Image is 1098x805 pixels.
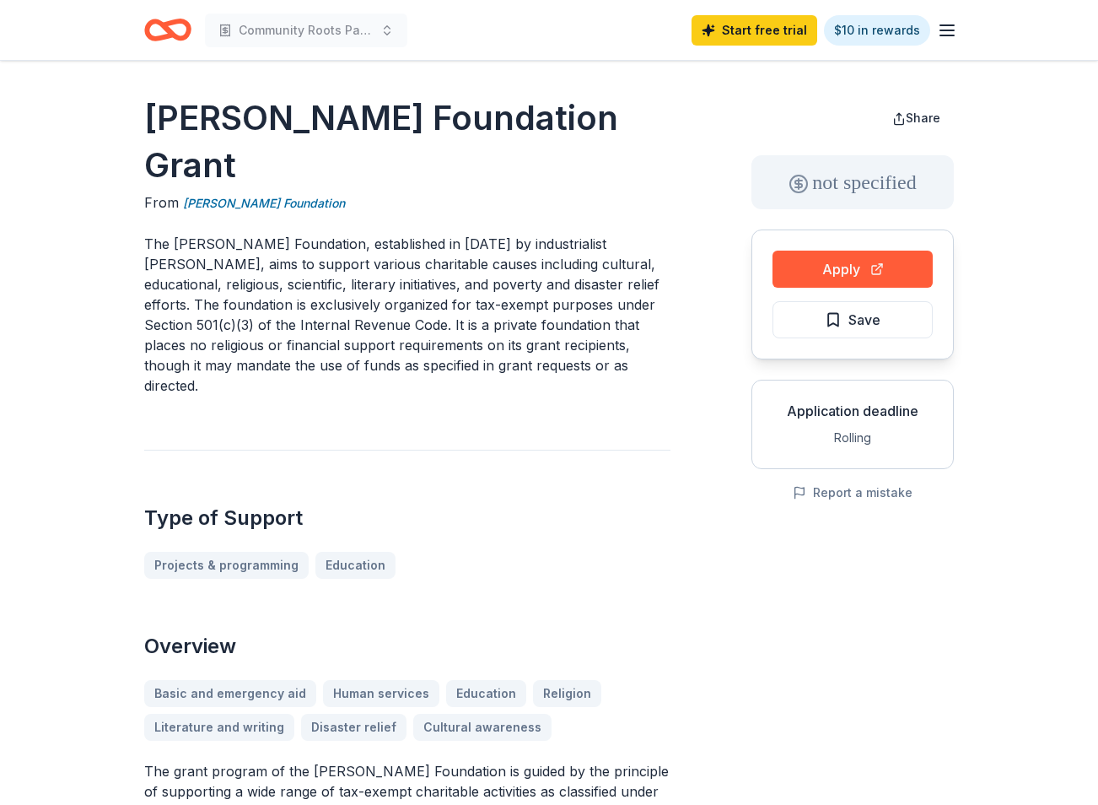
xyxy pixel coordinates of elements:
a: Home [144,10,191,50]
a: [PERSON_NAME] Foundation [183,193,345,213]
button: Share [879,101,954,135]
p: The [PERSON_NAME] Foundation, established in [DATE] by industrialist [PERSON_NAME], aims to suppo... [144,234,670,396]
h1: [PERSON_NAME] Foundation Grant [144,95,670,189]
button: Apply [772,251,933,288]
a: Education [315,552,396,579]
h2: Overview [144,633,670,660]
a: Start free trial [692,15,817,46]
div: From [144,192,670,213]
h2: Type of Support [144,505,670,532]
a: $10 in rewards [824,15,930,46]
button: Report a mistake [793,483,912,503]
span: Save [848,309,880,331]
button: Save [772,301,933,338]
span: Share [906,111,940,125]
button: Community Roots Pantry [205,14,407,47]
div: Rolling [766,428,939,448]
a: Projects & programming [144,552,309,579]
span: Community Roots Pantry [239,20,374,41]
div: Application deadline [766,401,939,421]
div: not specified [751,155,954,209]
